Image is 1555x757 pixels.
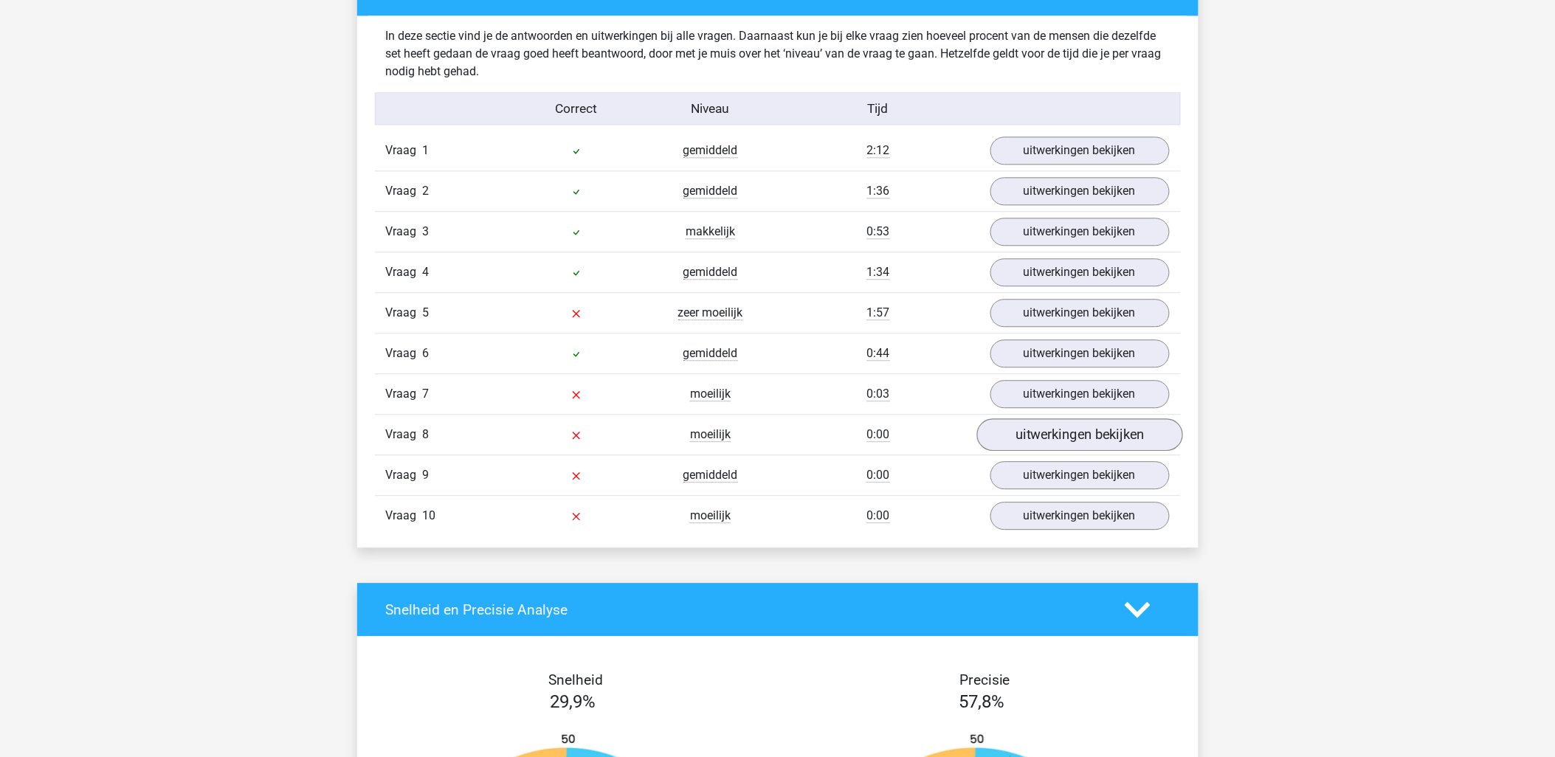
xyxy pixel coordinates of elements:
span: 0:00 [867,468,890,483]
div: Tijd [777,99,979,118]
span: gemiddeld [683,184,738,198]
span: 1:57 [867,305,890,320]
span: 5 [423,305,430,319]
span: Vraag [386,263,423,281]
a: uitwerkingen bekijken [990,177,1170,205]
span: Vraag [386,345,423,362]
span: 1:34 [867,265,890,280]
span: 0:53 [867,224,890,239]
span: Vraag [386,466,423,484]
div: Correct [509,99,644,118]
span: 1 [423,143,430,157]
span: 29,9% [551,691,596,712]
span: Vraag [386,385,423,403]
a: uitwerkingen bekijken [976,418,1182,451]
span: 6 [423,346,430,360]
span: Vraag [386,182,423,200]
span: gemiddeld [683,346,738,361]
span: 2 [423,184,430,198]
span: Vraag [386,304,423,322]
a: uitwerkingen bekijken [990,218,1170,246]
span: 0:00 [867,508,890,523]
span: Vraag [386,142,423,159]
a: uitwerkingen bekijken [990,502,1170,530]
span: 3 [423,224,430,238]
span: 0:44 [867,346,890,361]
span: 4 [423,265,430,279]
span: zeer moeilijk [678,305,743,320]
a: uitwerkingen bekijken [990,380,1170,408]
a: uitwerkingen bekijken [990,258,1170,286]
a: uitwerkingen bekijken [990,299,1170,327]
span: 0:03 [867,387,890,401]
span: 8 [423,427,430,441]
span: 7 [423,387,430,401]
span: gemiddeld [683,265,738,280]
span: 9 [423,468,430,482]
a: uitwerkingen bekijken [990,461,1170,489]
span: makkelijk [686,224,735,239]
div: Niveau [644,99,778,118]
span: 57,8% [959,691,1005,712]
span: moeilijk [690,387,731,401]
a: uitwerkingen bekijken [990,136,1170,165]
span: Vraag [386,426,423,443]
h4: Precisie [795,671,1176,688]
h4: Snelheid [386,671,767,688]
span: 2:12 [867,143,890,158]
span: moeilijk [690,508,731,523]
a: uitwerkingen bekijken [990,339,1170,367]
span: 10 [423,508,436,522]
span: moeilijk [690,427,731,442]
span: Vraag [386,223,423,241]
span: gemiddeld [683,468,738,483]
span: 0:00 [867,427,890,442]
span: gemiddeld [683,143,738,158]
span: 1:36 [867,184,890,198]
div: In deze sectie vind je de antwoorden en uitwerkingen bij alle vragen. Daarnaast kun je bij elke v... [375,27,1181,80]
span: Vraag [386,507,423,525]
h4: Snelheid en Precisie Analyse [386,601,1103,618]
